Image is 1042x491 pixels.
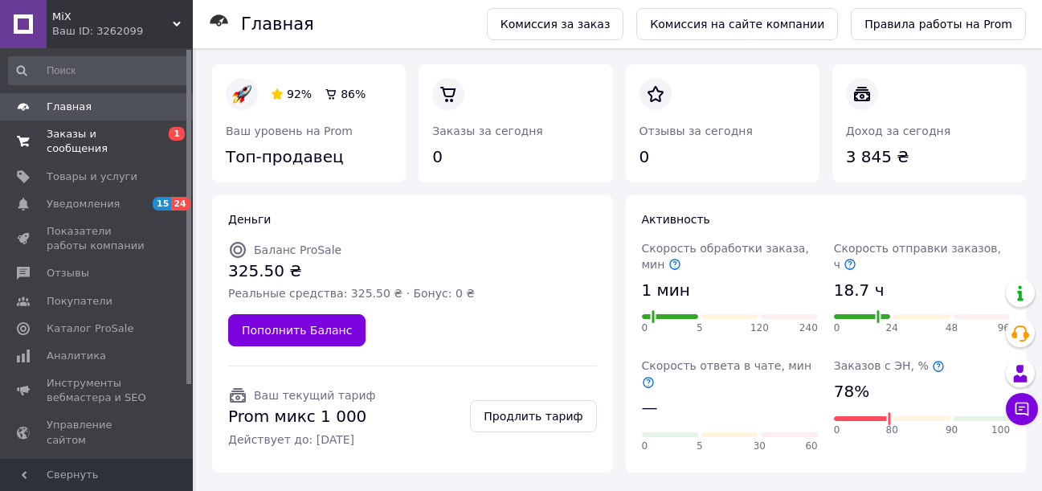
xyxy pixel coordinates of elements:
[52,24,193,39] div: Ваш ID: 3262099
[834,380,869,403] span: 78%
[642,440,648,453] span: 0
[228,260,475,283] span: 325.50 ₴
[470,400,596,432] a: Продлить тариф
[834,321,840,335] span: 0
[153,197,171,211] span: 15
[47,266,89,280] span: Отзывы
[228,405,375,428] span: Prom микс 1 000
[834,423,840,437] span: 0
[52,10,173,24] span: MiX
[254,389,375,402] span: Ваш текущий тариф
[834,242,1001,271] span: Скорость отправки заказов, ч
[886,423,898,437] span: 80
[241,14,314,34] h1: Главная
[8,56,190,85] input: Поиск
[47,321,133,336] span: Каталог ProSale
[946,423,958,437] span: 90
[642,213,710,226] span: Активность
[228,285,475,301] span: Реальные средства: 325.50 ₴ · Бонус: 0 ₴
[254,243,341,256] span: Баланс ProSale
[228,314,366,346] a: Пополнить Баланс
[47,349,106,363] span: Аналитика
[946,321,958,335] span: 48
[487,8,624,40] a: Комиссия за заказ
[171,197,190,211] span: 24
[697,440,703,453] span: 5
[47,100,92,114] span: Главная
[991,423,1010,437] span: 100
[754,440,766,453] span: 30
[341,88,366,100] span: 86%
[750,321,769,335] span: 120
[169,127,185,141] span: 1
[1006,393,1038,425] button: Чат с покупателем
[834,279,885,302] span: 18.7 ч
[47,418,149,447] span: Управление сайтом
[47,170,137,184] span: Товары и услуги
[642,242,809,271] span: Скорость обработки заказа, мин
[851,8,1026,40] a: Правила работы на Prom
[47,224,149,253] span: Показатели работы компании
[799,321,818,335] span: 240
[642,396,658,419] span: —
[886,321,898,335] span: 24
[834,359,945,372] span: Заказов с ЭН, %
[47,127,149,156] span: Заказы и сообщения
[47,294,112,309] span: Покупатели
[642,359,812,388] span: Скорость ответа в чате, мин
[228,213,271,226] span: Деньги
[998,321,1010,335] span: 96
[228,432,375,448] span: Действует до: [DATE]
[642,321,648,335] span: 0
[47,197,120,211] span: Уведомления
[636,8,838,40] a: Комиссия на сайте компании
[287,88,312,100] span: 92%
[47,376,149,405] span: Инструменты вебмастера и SEO
[697,321,703,335] span: 5
[805,440,817,453] span: 60
[642,279,690,302] span: 1 мин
